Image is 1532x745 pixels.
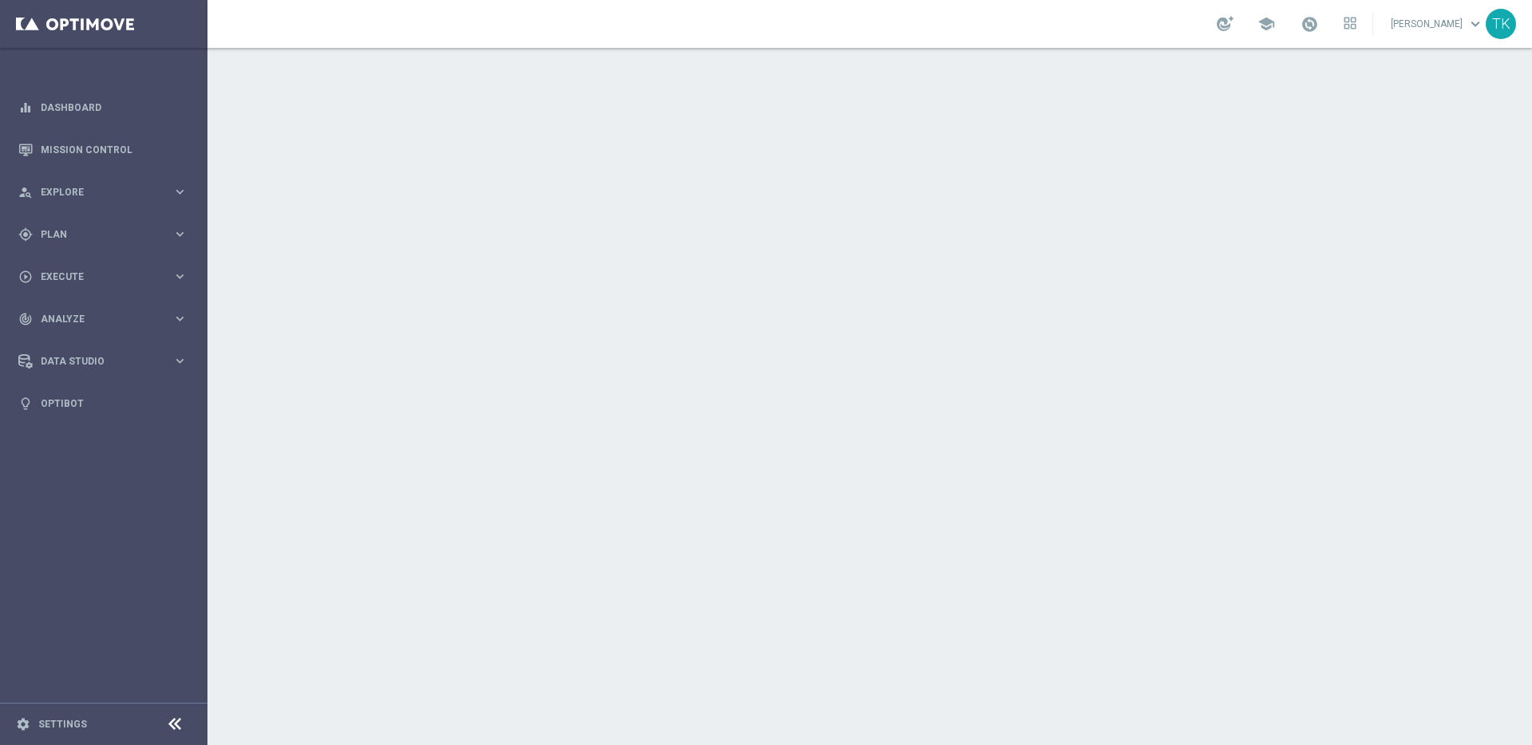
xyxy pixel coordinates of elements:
[172,311,188,326] i: keyboard_arrow_right
[18,86,188,128] div: Dashboard
[41,382,188,424] a: Optibot
[18,185,172,199] div: Explore
[18,312,172,326] div: Analyze
[18,185,33,199] i: person_search
[172,227,188,242] i: keyboard_arrow_right
[18,270,33,284] i: play_circle_outline
[41,272,172,282] span: Execute
[41,128,188,171] a: Mission Control
[172,353,188,369] i: keyboard_arrow_right
[41,86,188,128] a: Dashboard
[18,101,188,114] button: equalizer Dashboard
[18,396,33,411] i: lightbulb
[16,717,30,731] i: settings
[18,227,172,242] div: Plan
[1467,15,1484,33] span: keyboard_arrow_down
[41,230,172,239] span: Plan
[18,227,33,242] i: gps_fixed
[1486,9,1516,39] div: TK
[18,382,188,424] div: Optibot
[18,270,172,284] div: Execute
[18,355,188,368] button: Data Studio keyboard_arrow_right
[38,719,87,729] a: Settings
[18,397,188,410] button: lightbulb Optibot
[18,228,188,241] button: gps_fixed Plan keyboard_arrow_right
[18,186,188,199] button: person_search Explore keyboard_arrow_right
[18,144,188,156] button: Mission Control
[18,354,172,369] div: Data Studio
[1258,15,1275,33] span: school
[41,357,172,366] span: Data Studio
[18,101,33,115] i: equalizer
[1389,12,1486,36] a: [PERSON_NAME]keyboard_arrow_down
[41,314,172,324] span: Analyze
[41,187,172,197] span: Explore
[18,313,188,325] button: track_changes Analyze keyboard_arrow_right
[18,128,188,171] div: Mission Control
[18,312,33,326] i: track_changes
[172,184,188,199] i: keyboard_arrow_right
[172,269,188,284] i: keyboard_arrow_right
[18,270,188,283] button: play_circle_outline Execute keyboard_arrow_right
